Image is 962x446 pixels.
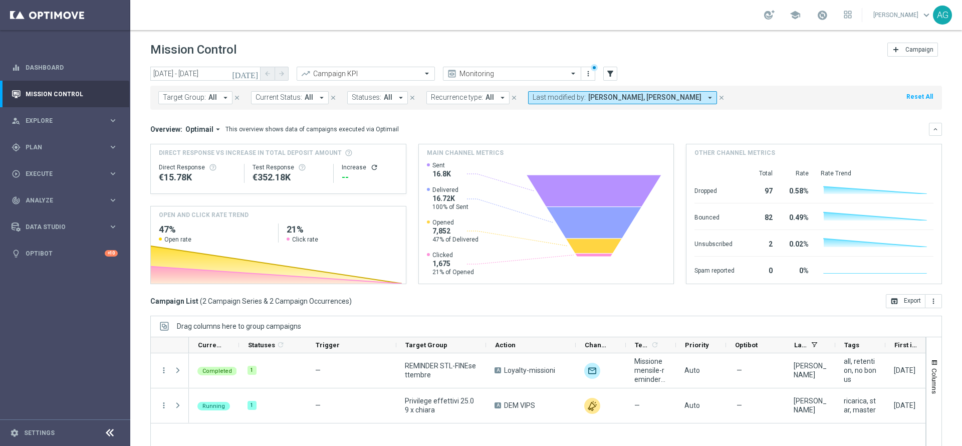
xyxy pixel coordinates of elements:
span: keyboard_arrow_down [921,10,932,21]
span: 100% of Sent [432,203,468,211]
div: This overview shows data of campaigns executed via Optimail [225,125,399,134]
i: more_vert [159,401,168,410]
div: Total [747,169,773,177]
button: close [510,92,519,103]
button: Mission Control [11,90,118,98]
div: Spam reported [694,262,735,278]
div: 0.02% [785,235,809,251]
button: add Campaign [887,43,938,57]
a: Dashboard [26,54,118,81]
i: preview [447,69,457,79]
span: Data Studio [26,224,108,230]
span: Recurrence type: [431,93,483,102]
button: person_search Explore keyboard_arrow_right [11,117,118,125]
div: 97 [747,182,773,198]
div: Increase [342,163,397,171]
button: Current Status: All arrow_drop_down [251,91,329,104]
div: 0% [785,262,809,278]
i: trending_up [301,69,311,79]
i: keyboard_arrow_right [108,169,118,178]
button: Data Studio keyboard_arrow_right [11,223,118,231]
div: Execute [12,169,108,178]
div: 82 [747,208,773,225]
div: There are unsaved changes [591,64,598,71]
div: 2 [747,235,773,251]
button: Optimail arrow_drop_down [182,125,225,134]
span: ) [349,297,352,306]
i: add [892,46,900,54]
div: Row Groups [177,322,301,330]
span: Columns [930,368,938,394]
div: play_circle_outline Execute keyboard_arrow_right [11,170,118,178]
i: more_vert [929,297,937,305]
i: filter_alt [606,69,615,78]
span: Click rate [292,236,318,244]
div: 1 [248,401,257,410]
i: arrow_drop_down [221,93,230,102]
button: Target Group: All arrow_drop_down [158,91,232,104]
i: lightbulb [12,249,21,258]
button: [DATE] [230,67,261,82]
span: Current Status [198,341,222,349]
ng-select: Campaign KPI [297,67,435,81]
i: close [233,94,241,101]
span: Completed [202,368,232,374]
i: arrow_drop_down [213,125,222,134]
span: Auto [684,366,700,374]
button: filter_alt [603,67,617,81]
i: equalizer [12,63,21,72]
span: Statuses [248,341,275,349]
span: — [315,366,321,374]
i: keyboard_arrow_right [108,222,118,232]
div: Chiara Pigato [794,361,827,379]
button: arrow_forward [275,67,289,81]
ng-select: Monitoring [443,67,581,81]
div: 1 [248,366,257,375]
span: 7,852 [432,227,478,236]
span: ( [200,297,202,306]
div: Explore [12,116,108,125]
span: 16.72K [432,194,468,203]
h3: Campaign List [150,297,352,306]
i: refresh [370,163,378,171]
div: track_changes Analyze keyboard_arrow_right [11,196,118,204]
colored-tag: Running [197,401,230,410]
span: Calculate column [275,339,285,350]
button: close [232,92,242,103]
div: Rate [785,169,809,177]
input: Select date range [150,67,261,81]
span: Priority [685,341,709,349]
button: close [717,92,726,103]
i: open_in_browser [890,297,898,305]
span: Analyze [26,197,108,203]
i: refresh [651,341,659,349]
span: Sent [432,161,451,169]
div: Dropped [694,182,735,198]
span: Trigger [316,341,340,349]
div: Data Studio [12,222,108,232]
i: keyboard_arrow_right [108,195,118,205]
h3: Overview: [150,125,182,134]
i: settings [10,428,19,437]
span: All [208,93,217,102]
div: Bounced [694,208,735,225]
button: Recurrence type: All arrow_drop_down [426,91,510,104]
i: arrow_forward [278,70,285,77]
div: Analyze [12,196,108,205]
div: 26 Sep 2025, Friday [894,401,915,410]
i: close [511,94,518,101]
span: All [305,93,313,102]
a: Settings [24,430,55,436]
span: Optimail [185,125,213,134]
i: track_changes [12,196,21,205]
i: keyboard_arrow_down [932,126,939,133]
span: Clicked [432,251,474,259]
span: Statuses: [352,93,381,102]
span: Action [495,341,516,349]
i: [DATE] [232,69,259,78]
i: keyboard_arrow_right [108,142,118,152]
colored-tag: Completed [197,366,237,375]
i: more_vert [159,366,168,375]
